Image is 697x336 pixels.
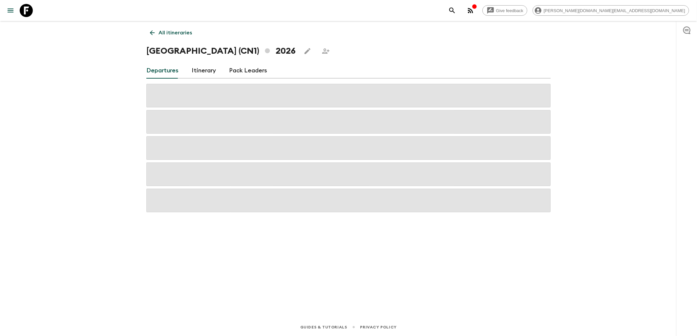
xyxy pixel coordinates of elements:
h1: [GEOGRAPHIC_DATA] (CN1) 2026 [146,45,296,58]
button: Edit this itinerary [301,45,314,58]
a: Give feedback [482,5,527,16]
span: Give feedback [493,8,527,13]
p: All itineraries [158,29,192,37]
a: Guides & Tutorials [300,324,347,331]
button: search adventures [446,4,459,17]
span: [PERSON_NAME][DOMAIN_NAME][EMAIL_ADDRESS][DOMAIN_NAME] [540,8,689,13]
a: Privacy Policy [360,324,397,331]
a: All itineraries [146,26,196,39]
span: Share this itinerary [319,45,332,58]
button: menu [4,4,17,17]
div: [PERSON_NAME][DOMAIN_NAME][EMAIL_ADDRESS][DOMAIN_NAME] [533,5,689,16]
a: Itinerary [192,63,216,79]
a: Departures [146,63,179,79]
a: Pack Leaders [229,63,267,79]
